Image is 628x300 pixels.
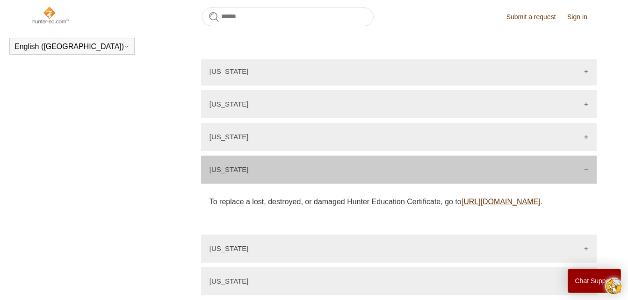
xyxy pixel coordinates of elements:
[202,7,374,26] input: Search
[209,100,249,108] p: [US_STATE]
[209,244,249,252] p: [US_STATE]
[209,133,249,141] p: [US_STATE]
[462,198,541,206] a: [URL][DOMAIN_NAME]
[506,12,565,22] a: Submit a request
[209,67,249,75] p: [US_STATE]
[209,196,588,208] p: To replace a lost, destroyed, or damaged Hunter Education Certificate, go to .
[209,165,249,173] p: [US_STATE]
[31,6,69,24] img: Hunter-Ed Help Center home page
[14,43,130,51] button: English ([GEOGRAPHIC_DATA])
[568,269,621,293] button: Chat Support
[567,12,597,22] a: Sign in
[209,277,249,285] p: [US_STATE]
